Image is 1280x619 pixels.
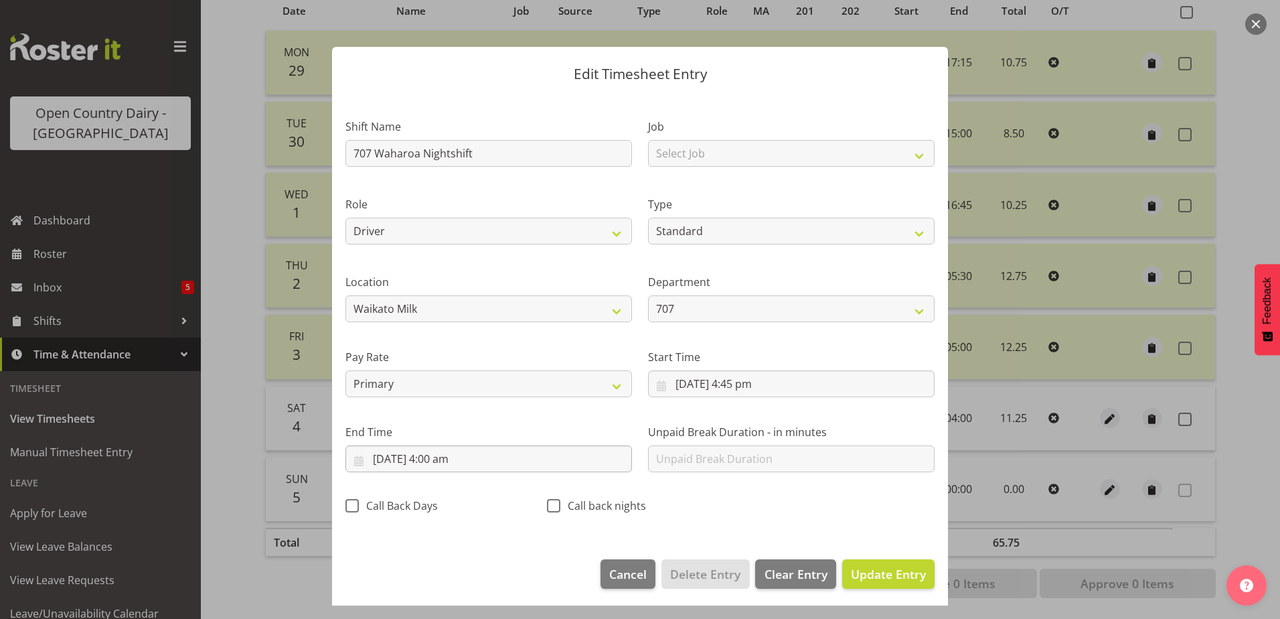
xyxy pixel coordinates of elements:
[648,445,935,472] input: Unpaid Break Duration
[842,559,935,589] button: Update Entry
[345,119,632,135] label: Shift Name
[345,140,632,167] input: Shift Name
[359,499,438,512] span: Call Back Days
[1255,264,1280,355] button: Feedback - Show survey
[765,565,827,583] span: Clear Entry
[648,196,935,212] label: Type
[345,424,632,440] label: End Time
[648,424,935,440] label: Unpaid Break Duration - in minutes
[560,499,646,512] span: Call back nights
[345,274,632,290] label: Location
[345,67,935,81] p: Edit Timesheet Entry
[648,370,935,397] input: Click to select...
[648,119,935,135] label: Job
[609,565,647,583] span: Cancel
[345,349,632,365] label: Pay Rate
[648,274,935,290] label: Department
[345,196,632,212] label: Role
[1240,579,1253,592] img: help-xxl-2.png
[755,559,835,589] button: Clear Entry
[601,559,655,589] button: Cancel
[648,349,935,365] label: Start Time
[345,445,632,472] input: Click to select...
[1261,277,1273,324] span: Feedback
[661,559,749,589] button: Delete Entry
[670,565,740,583] span: Delete Entry
[851,566,926,582] span: Update Entry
